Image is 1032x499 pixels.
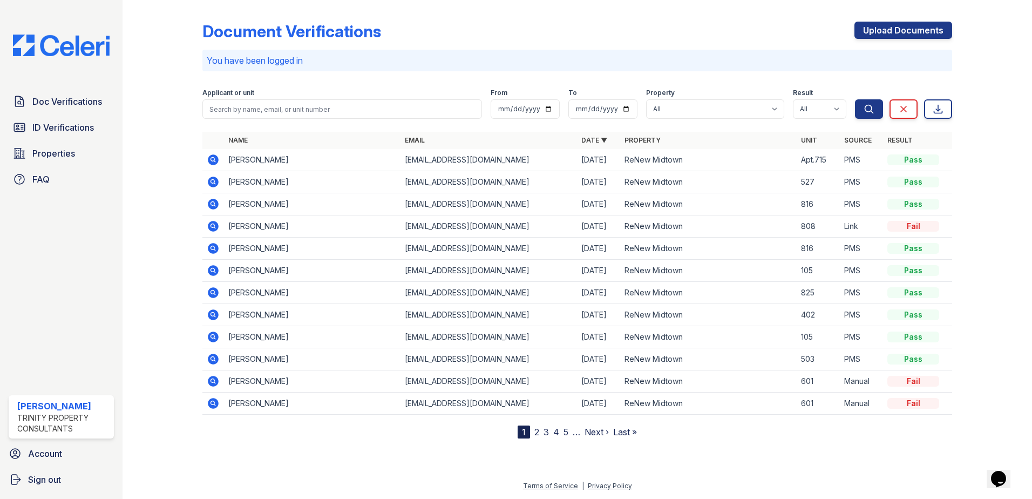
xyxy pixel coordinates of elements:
a: Privacy Policy [588,482,632,490]
td: [EMAIL_ADDRESS][DOMAIN_NAME] [400,193,577,215]
label: Result [793,89,813,97]
td: Link [840,215,883,238]
td: [DATE] [577,215,620,238]
p: You have been logged in [207,54,948,67]
td: ReNew Midtown [620,171,797,193]
a: ID Verifications [9,117,114,138]
td: 105 [797,326,840,348]
td: [EMAIL_ADDRESS][DOMAIN_NAME] [400,238,577,260]
a: Result [887,136,913,144]
td: 503 [797,348,840,370]
label: Applicant or unit [202,89,254,97]
td: Manual [840,393,883,415]
div: Pass [887,309,939,320]
a: Name [228,136,248,144]
label: From [491,89,507,97]
a: FAQ [9,168,114,190]
td: [EMAIL_ADDRESS][DOMAIN_NAME] [400,149,577,171]
td: [DATE] [577,260,620,282]
td: [PERSON_NAME] [224,215,400,238]
td: PMS [840,238,883,260]
div: Pass [887,287,939,298]
div: Pass [887,199,939,210]
td: 825 [797,282,840,304]
label: Property [646,89,675,97]
td: [PERSON_NAME] [224,171,400,193]
a: 2 [534,427,539,437]
span: ID Verifications [32,121,94,134]
div: 1 [518,426,530,439]
td: [PERSON_NAME] [224,326,400,348]
td: [EMAIL_ADDRESS][DOMAIN_NAME] [400,348,577,370]
img: CE_Logo_Blue-a8612792a0a2168367f1c8372b55b34899dd931a85d93a1a3d3e32e68fde9ad4.png [4,35,118,56]
td: ReNew Midtown [620,348,797,370]
td: 808 [797,215,840,238]
td: ReNew Midtown [620,393,797,415]
td: [DATE] [577,304,620,326]
div: Pass [887,332,939,342]
td: [DATE] [577,193,620,215]
td: [PERSON_NAME] [224,393,400,415]
td: [EMAIL_ADDRESS][DOMAIN_NAME] [400,304,577,326]
input: Search by name, email, or unit number [202,99,482,119]
td: ReNew Midtown [620,238,797,260]
td: 105 [797,260,840,282]
td: ReNew Midtown [620,304,797,326]
td: [DATE] [577,348,620,370]
a: Date ▼ [581,136,607,144]
div: Fail [887,221,939,232]
td: PMS [840,149,883,171]
td: [DATE] [577,393,620,415]
a: Next › [585,427,609,437]
div: Document Verifications [202,22,381,41]
div: Fail [887,398,939,409]
td: [DATE] [577,238,620,260]
td: [PERSON_NAME] [224,149,400,171]
div: Pass [887,243,939,254]
a: Unit [801,136,817,144]
td: [DATE] [577,171,620,193]
div: Pass [887,154,939,165]
td: [EMAIL_ADDRESS][DOMAIN_NAME] [400,326,577,348]
td: [PERSON_NAME] [224,282,400,304]
td: [PERSON_NAME] [224,260,400,282]
td: [EMAIL_ADDRESS][DOMAIN_NAME] [400,282,577,304]
a: Doc Verifications [9,91,114,112]
td: [EMAIL_ADDRESS][DOMAIN_NAME] [400,260,577,282]
td: [PERSON_NAME] [224,238,400,260]
td: 816 [797,238,840,260]
td: Manual [840,370,883,393]
span: Account [28,447,62,460]
td: [EMAIL_ADDRESS][DOMAIN_NAME] [400,370,577,393]
div: Pass [887,177,939,187]
iframe: chat widget [987,456,1021,488]
td: [PERSON_NAME] [224,193,400,215]
a: Terms of Service [523,482,578,490]
div: Trinity Property Consultants [17,413,110,434]
td: ReNew Midtown [620,260,797,282]
td: ReNew Midtown [620,282,797,304]
td: 816 [797,193,840,215]
div: | [582,482,584,490]
a: Upload Documents [854,22,952,39]
td: [EMAIL_ADDRESS][DOMAIN_NAME] [400,393,577,415]
div: Pass [887,265,939,276]
td: Apt.715 [797,149,840,171]
td: ReNew Midtown [620,370,797,393]
td: 402 [797,304,840,326]
a: Sign out [4,469,118,490]
span: Doc Verifications [32,95,102,108]
td: [DATE] [577,149,620,171]
td: 601 [797,370,840,393]
span: Properties [32,147,75,160]
td: PMS [840,260,883,282]
span: FAQ [32,173,50,186]
a: 4 [553,427,559,437]
td: PMS [840,326,883,348]
a: 5 [563,427,568,437]
td: ReNew Midtown [620,326,797,348]
span: Sign out [28,473,61,486]
td: [PERSON_NAME] [224,348,400,370]
span: … [573,426,580,439]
